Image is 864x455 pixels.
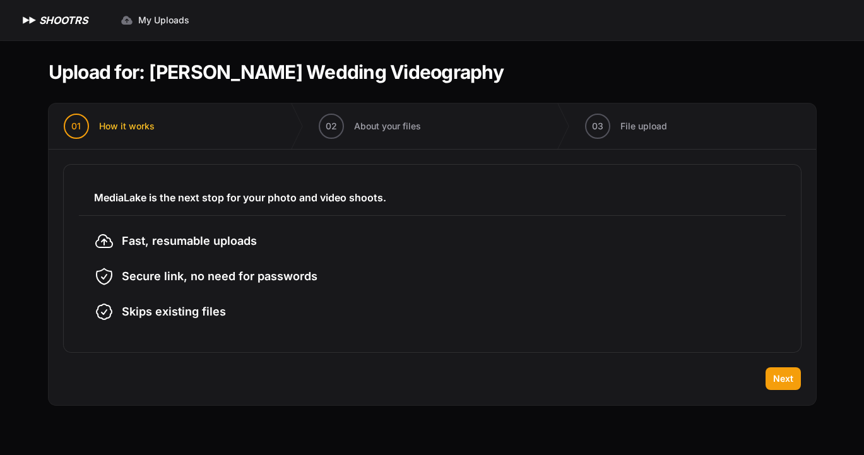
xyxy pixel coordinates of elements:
[766,367,801,390] button: Next
[122,232,257,250] span: Fast, resumable uploads
[570,103,682,149] button: 03 File upload
[122,303,226,321] span: Skips existing files
[304,103,436,149] button: 02 About your files
[113,9,197,32] a: My Uploads
[138,14,189,27] span: My Uploads
[20,13,88,28] a: SHOOTRS SHOOTRS
[326,120,337,133] span: 02
[773,372,793,385] span: Next
[20,13,39,28] img: SHOOTRS
[122,268,317,285] span: Secure link, no need for passwords
[49,103,170,149] button: 01 How it works
[39,13,88,28] h1: SHOOTRS
[620,120,667,133] span: File upload
[71,120,81,133] span: 01
[99,120,155,133] span: How it works
[94,190,771,205] h3: MediaLake is the next stop for your photo and video shoots.
[354,120,421,133] span: About your files
[49,61,504,83] h1: Upload for: [PERSON_NAME] Wedding Videography
[592,120,603,133] span: 03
